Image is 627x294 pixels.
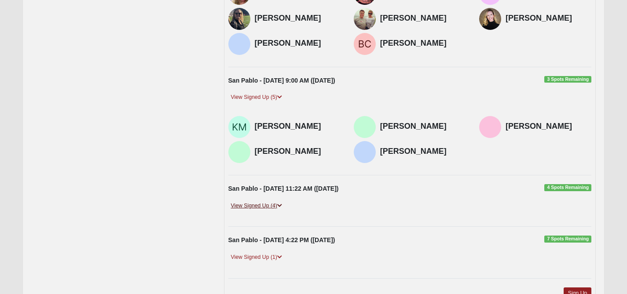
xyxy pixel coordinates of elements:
img: Katie Wilson [354,8,376,30]
img: Michelle Parker [228,33,250,55]
img: Bonnie Locke [479,116,501,138]
a: View Signed Up (4) [228,201,285,211]
h4: [PERSON_NAME] [380,14,466,23]
img: Phyllis Phillips [354,116,376,138]
strong: San Pablo - [DATE] 11:22 AM ([DATE]) [228,185,339,192]
span: 3 Spots Remaining [544,76,591,83]
strong: San Pablo - [DATE] 9:00 AM ([DATE]) [228,77,335,84]
strong: San Pablo - [DATE] 4:22 PM ([DATE]) [228,236,335,243]
h4: [PERSON_NAME] [380,147,466,156]
h4: [PERSON_NAME] [255,14,341,23]
h4: [PERSON_NAME] [255,39,341,48]
img: Abby Elder [228,8,250,30]
h4: [PERSON_NAME] [380,39,466,48]
img: Allyson Carnes [479,8,501,30]
span: 7 Spots Remaining [544,236,591,243]
h4: [PERSON_NAME] [255,147,341,156]
img: Michelle Parker [354,141,376,163]
h4: [PERSON_NAME] [506,122,591,131]
img: Kristen Marello [228,116,250,138]
h4: [PERSON_NAME] [506,14,591,23]
img: Billie Chandler [354,33,376,55]
a: View Signed Up (1) [228,253,285,262]
h4: [PERSON_NAME] [380,122,466,131]
h4: [PERSON_NAME] [255,122,341,131]
a: View Signed Up (5) [228,93,285,102]
img: Peggy Lynn [228,141,250,163]
span: 4 Spots Remaining [544,184,591,191]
